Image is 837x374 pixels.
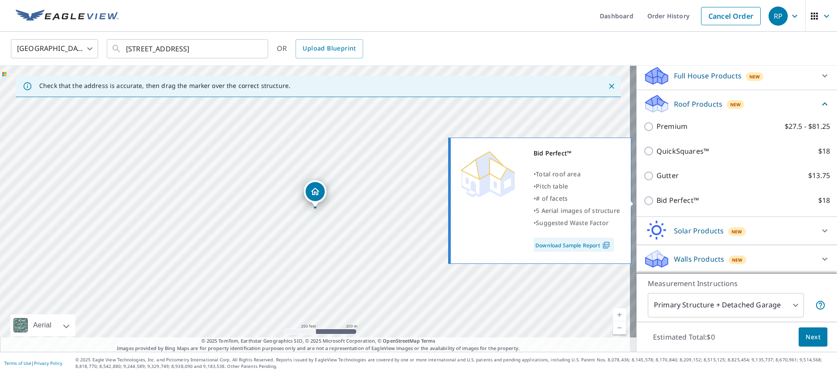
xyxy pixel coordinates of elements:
div: Aerial [31,314,54,336]
div: • [534,168,620,180]
a: Terms of Use [4,360,31,366]
p: $18 [818,146,830,157]
span: Pitch table [536,182,568,190]
span: Upload Blueprint [303,43,356,54]
img: EV Logo [16,10,119,23]
div: • [534,192,620,205]
div: OR [277,39,363,58]
p: Solar Products [674,226,724,236]
p: Bid Perfect™ [657,195,699,206]
p: Measurement Instructions [648,278,826,289]
div: Primary Structure + Detached Garage [648,293,804,317]
span: New [730,101,741,108]
p: $13.75 [808,170,830,181]
span: Suggested Waste Factor [536,219,609,227]
span: 5 Aerial images of structure [536,206,620,215]
a: Download Sample Report [534,238,614,252]
span: # of facets [536,194,568,202]
p: Premium [657,121,687,132]
div: RP [769,7,788,26]
img: Premium [457,147,518,199]
span: © 2025 TomTom, Earthstar Geographics SIO, © 2025 Microsoft Corporation, © [201,337,436,345]
a: Privacy Policy [34,360,62,366]
p: Roof Products [674,99,722,109]
span: New [749,73,760,80]
div: Solar ProductsNew [643,220,830,241]
button: Close [606,81,617,92]
img: Pdf Icon [600,241,612,249]
div: Dropped pin, building 1, Residential property, 10424 SW 23rd Ct Davie, FL 33324 [304,180,327,207]
div: Roof ProductsNew [643,94,830,114]
a: Terms [421,337,436,344]
p: | [4,361,62,366]
span: Total roof area [536,170,581,178]
span: Next [806,332,820,343]
span: Your report will include the primary structure and a detached garage if one exists. [815,300,826,310]
p: QuickSquares™ [657,146,709,157]
p: Gutter [657,170,679,181]
span: New [732,228,742,235]
div: • [534,180,620,192]
p: Check that the address is accurate, then drag the marker over the correct structure. [39,82,290,90]
div: • [534,205,620,217]
a: OpenStreetMap [383,337,419,344]
p: $27.5 - $81.25 [785,121,830,132]
a: Current Level 17, Zoom In [613,308,626,321]
div: [GEOGRAPHIC_DATA] [11,37,98,61]
a: Current Level 17, Zoom Out [613,321,626,334]
div: Full House ProductsNew [643,65,830,86]
div: • [534,217,620,229]
a: Cancel Order [701,7,761,25]
div: Bid Perfect™ [534,147,620,159]
div: Walls ProductsNew [643,249,830,270]
p: Estimated Total: $0 [646,327,722,347]
p: $18 [818,195,830,206]
input: Search by address or latitude-longitude [126,37,250,61]
div: Aerial [10,314,75,336]
p: © 2025 Eagle View Technologies, Inc. and Pictometry International Corp. All Rights Reserved. Repo... [75,357,833,370]
a: Upload Blueprint [296,39,363,58]
button: Next [799,327,827,347]
p: Walls Products [674,254,724,264]
p: Full House Products [674,71,742,81]
span: New [732,256,743,263]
